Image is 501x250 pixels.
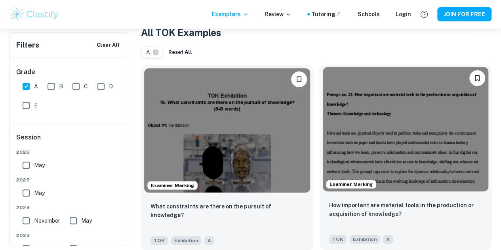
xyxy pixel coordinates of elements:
span: C [84,82,88,91]
span: Exhibition [171,236,201,245]
button: Clear All [95,39,122,51]
h1: All TOK Examples [141,25,491,40]
span: 2023 [16,232,122,239]
span: November [34,216,60,225]
span: May [34,161,45,170]
img: TOK Exhibition example thumbnail: What constraints are there on the pursui [144,68,310,193]
span: D [109,82,113,91]
button: Help and Feedback [417,8,431,21]
span: May [81,216,92,225]
span: 2026 [16,149,122,156]
h6: Session [16,133,122,149]
span: Examiner Marking [326,181,376,188]
p: What constraints are there on the pursuit of knowledge? [150,202,304,219]
span: TOK [329,235,347,244]
span: 2024 [16,204,122,211]
span: 2025 [16,176,122,183]
div: A [141,46,163,59]
span: B [59,82,63,91]
button: Reset All [166,46,194,58]
span: A [34,82,38,91]
img: Clastify logo [10,6,60,22]
span: A [146,48,154,57]
button: Please log in to bookmark exemplars [469,70,485,86]
a: Login [396,10,411,19]
p: Exemplars [212,10,249,19]
a: Tutoring [311,10,342,19]
h6: Grade [16,67,122,77]
img: TOK Exhibition example thumbnail: How important are material tools in the [323,67,489,191]
span: A [204,236,214,245]
p: How important are material tools in the production or acquisition of knowledge? [329,201,482,218]
span: TOK [150,236,168,245]
span: Examiner Marking [148,182,197,189]
span: Exhibition [350,235,380,244]
span: May [34,189,45,197]
button: JOIN FOR FREE [437,7,491,21]
span: A [383,235,393,244]
button: Please log in to bookmark exemplars [291,71,307,87]
p: Review [265,10,291,19]
span: E [34,101,38,110]
h6: Filters [16,40,39,51]
a: Schools [358,10,380,19]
